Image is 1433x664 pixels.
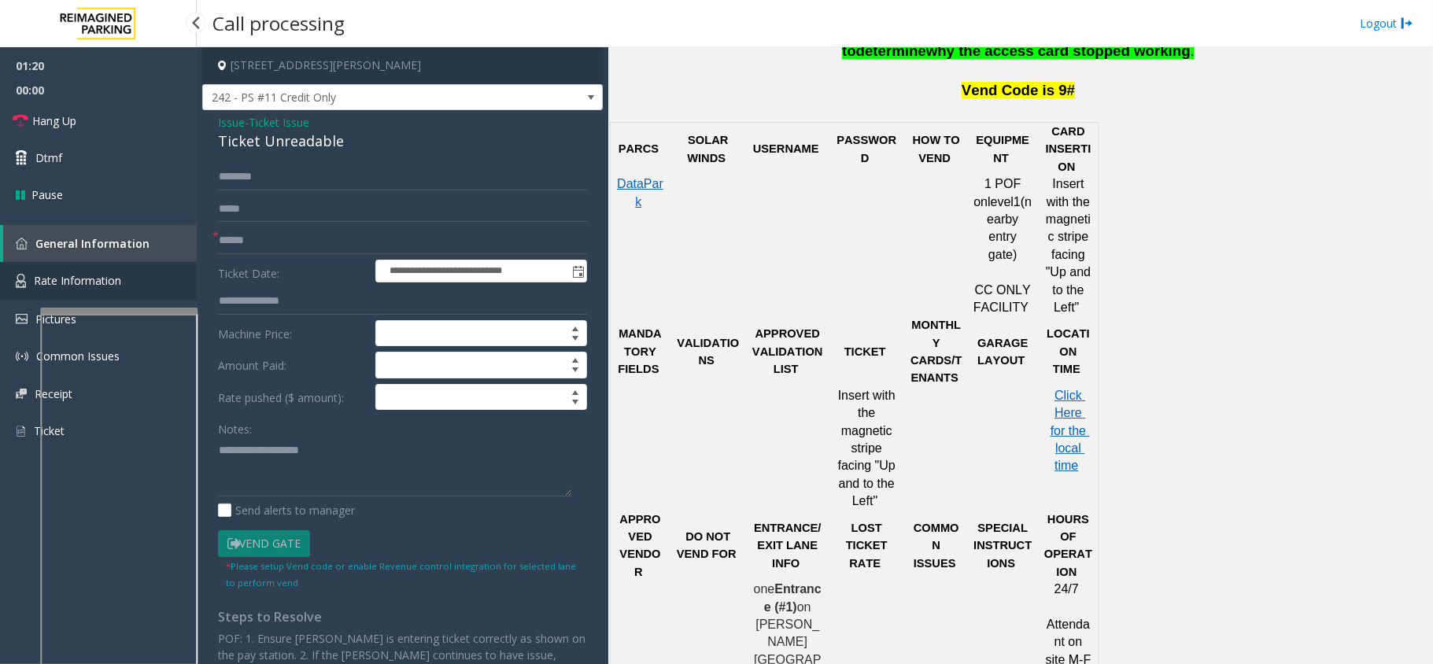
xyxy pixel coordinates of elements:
[249,114,309,131] span: Ticket Issue
[16,274,26,288] img: 'icon'
[214,320,371,347] label: Machine Price:
[1054,582,1079,596] span: 24/7
[245,115,309,130] span: -
[988,195,1014,208] span: level
[1360,15,1413,31] a: Logout
[34,423,65,438] span: Ticket
[1191,42,1195,59] span: .
[1014,195,1021,208] span: 1
[764,582,822,613] span: Entrance (
[214,260,371,283] label: Ticket Date:
[35,312,76,326] span: Pictures
[1051,389,1090,473] a: Click Here for the local time
[16,424,26,438] img: 'icon'
[202,47,603,84] h4: [STREET_ADDRESS][PERSON_NAME]
[218,114,245,131] span: Issue
[973,522,1032,570] span: SPECIAL INSTRUCTIONS
[846,522,891,570] span: LOST TICKET RATE
[564,321,586,334] span: Increase value
[962,82,1075,98] span: Vend Code is 9#
[753,142,819,155] span: USERNAME
[838,389,899,507] span: Insert with the magnetic stripe facing "Up and to the Left"
[218,610,587,625] h4: Steps to Resolve
[677,530,737,560] span: DO NOT VEND FOR
[914,522,959,570] span: COMMON ISSUES
[564,385,586,397] span: Increase value
[973,177,1024,208] span: 1 POF on
[214,352,371,378] label: Amount Paid:
[617,177,663,208] span: DataPark
[619,142,659,155] span: PARCS
[677,337,739,367] span: VALIDATIONS
[34,273,121,288] span: Rate Information
[913,134,963,164] span: HOW TO VEND
[977,134,1030,164] span: EQUIPMENT
[837,134,896,164] span: PASSWORD
[218,530,310,557] button: Vend Gate
[926,42,1191,59] span: why the access card stopped working
[856,42,926,59] span: determine
[205,4,353,42] h3: Call processing
[1401,15,1413,31] img: logout
[16,314,28,324] img: 'icon'
[32,113,76,129] span: Hang Up
[16,389,27,399] img: 'icon'
[3,225,197,262] a: General Information
[31,186,63,203] span: Pause
[35,149,62,166] span: Dtmf
[564,365,586,378] span: Decrease value
[564,352,586,365] span: Increase value
[1046,125,1091,173] span: CARD INSERTION
[569,260,586,282] span: Toggle popup
[218,502,355,518] label: Send alerts to manager
[226,560,576,588] small: Please setup Vend code or enable Revenue control integration for selected lane to perform vend
[564,397,586,410] span: Decrease value
[214,384,371,411] label: Rate pushed ($ amount):
[1047,327,1090,375] span: LOCATION TIME
[754,522,822,570] span: ENTRANCE/EXIT LANE INFO
[987,195,1032,261] span: (nearby entry gate)
[16,238,28,249] img: 'icon'
[687,134,731,164] span: SOLAR WINDS
[203,85,523,110] span: 242 - PS #11 Credit Only
[35,386,72,401] span: Receipt
[754,582,775,596] span: one
[16,350,28,363] img: 'icon'
[218,415,252,437] label: Notes:
[618,327,661,375] span: MANDATORY FIELDS
[779,600,797,614] span: #1)
[218,131,587,152] div: Ticket Unreadable
[973,283,1034,314] span: CC ONLY FACILITY
[844,345,886,358] span: TICKET
[564,334,586,346] span: Decrease value
[35,236,150,251] span: General Information
[752,327,826,375] span: APPROVED VALIDATION LIST
[36,349,120,363] span: Common Issues
[617,178,663,208] a: DataPark
[977,337,1031,367] span: GARAGE LAYOUT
